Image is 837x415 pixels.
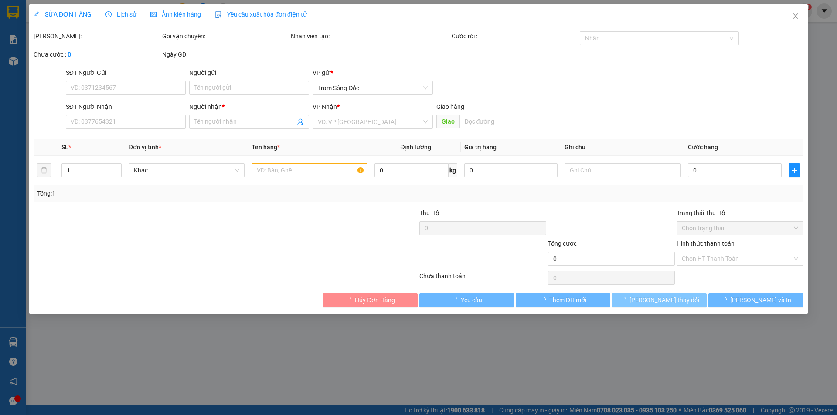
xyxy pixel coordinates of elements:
[323,293,418,307] button: Hủy Đơn Hàng
[313,68,433,78] div: VP gửi
[345,297,355,303] span: loading
[105,11,136,18] span: Lịch sử
[34,11,40,17] span: edit
[66,102,186,111] div: SĐT Người Nhận
[34,50,160,59] div: Chưa cước :
[419,209,439,216] span: Thu Hộ
[721,297,730,303] span: loading
[150,11,201,18] span: Ảnh kiện hàng
[252,163,367,177] input: VD: Bàn, Ghế
[37,189,323,198] div: Tổng: 1
[436,103,464,110] span: Giao hàng
[215,11,307,18] span: Yêu cầu xuất hóa đơn điện tử
[565,163,681,177] input: Ghi Chú
[540,297,549,303] span: loading
[789,167,800,174] span: plus
[189,68,309,78] div: Người gửi
[418,271,547,287] div: Chưa thanh toán
[461,295,482,305] span: Yêu cầu
[34,31,160,41] div: [PERSON_NAME]:
[66,68,186,78] div: SĐT Người Gửi
[150,11,157,17] span: picture
[783,4,808,29] button: Close
[459,115,587,128] input: Dọc đường
[215,11,222,18] img: icon
[549,295,586,305] span: Thêm ĐH mới
[452,31,578,41] div: Cước rồi :
[162,31,289,41] div: Gói vận chuyển:
[129,144,161,151] span: Đơn vị tính
[464,144,497,151] span: Giá trị hàng
[318,81,428,94] span: Trạm Sông Đốc
[516,293,610,307] button: Thêm ĐH mới
[677,240,735,247] label: Hình thức thanh toán
[419,293,514,307] button: Yêu cầu
[401,144,432,151] span: Định lượng
[436,115,459,128] span: Giao
[105,11,112,17] span: clock-circle
[37,163,51,177] button: delete
[313,103,337,110] span: VP Nhận
[297,118,304,125] span: user-add
[134,164,239,177] span: Khác
[789,163,800,177] button: plus
[189,102,309,111] div: Người nhận
[561,139,684,156] th: Ghi chú
[620,297,629,303] span: loading
[451,297,461,303] span: loading
[709,293,803,307] button: [PERSON_NAME] và In
[688,144,718,151] span: Cước hàng
[730,295,791,305] span: [PERSON_NAME] và In
[792,13,799,20] span: close
[682,222,798,235] span: Chọn trạng thái
[162,50,289,59] div: Ngày GD:
[677,208,803,218] div: Trạng thái Thu Hộ
[34,11,92,18] span: SỬA ĐƠN HÀNG
[612,293,707,307] button: [PERSON_NAME] thay đổi
[355,295,395,305] span: Hủy Đơn Hàng
[629,295,699,305] span: [PERSON_NAME] thay đổi
[252,144,280,151] span: Tên hàng
[291,31,450,41] div: Nhân viên tạo:
[68,51,71,58] b: 0
[61,144,68,151] span: SL
[449,163,457,177] span: kg
[548,240,577,247] span: Tổng cước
